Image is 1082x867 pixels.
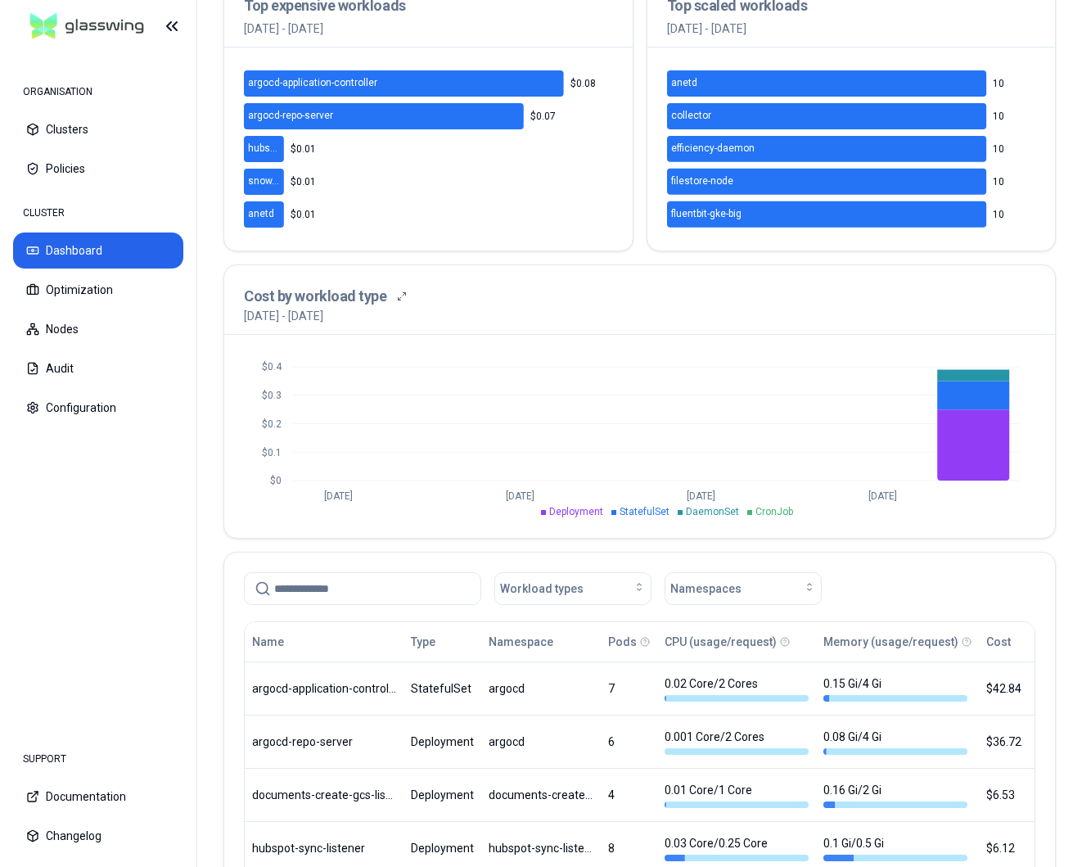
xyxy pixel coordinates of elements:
[494,572,651,605] button: Workload types
[13,111,183,147] button: Clusters
[986,734,1021,750] div: $36.72
[252,734,396,750] div: argocd-repo-server
[252,840,396,856] div: hubspot-sync-listener
[986,787,1021,803] div: $6.53
[608,840,650,856] div: 8
[13,233,183,269] button: Dashboard
[686,506,739,517] span: DaemonSet
[665,729,809,755] div: 0.001 Core / 2 Cores
[411,734,474,750] div: Deployment
[411,625,435,658] button: Type
[270,475,282,486] tspan: $0
[13,743,183,775] div: SUPPORT
[13,272,183,308] button: Optimization
[670,580,742,597] span: Namespaces
[489,680,593,697] div: argocd
[244,285,387,308] h3: Cost by workload type
[823,675,967,702] div: 0.15 Gi / 4 Gi
[868,490,897,502] tspan: [DATE]
[665,835,809,861] div: 0.03 Core / 0.25 Core
[986,625,1011,658] button: Cost
[489,787,593,803] div: documents-create-gcs-listener
[13,151,183,187] button: Policies
[489,625,553,658] button: Namespace
[252,680,396,697] div: argocd-application-controller
[667,20,1036,37] p: [DATE] - [DATE]
[13,818,183,854] button: Changelog
[13,75,183,108] div: ORGANISATION
[13,311,183,347] button: Nodes
[489,734,593,750] div: argocd
[608,680,650,697] div: 7
[665,572,822,605] button: Namespaces
[665,675,809,702] div: 0.02 Core / 2 Cores
[665,625,777,658] button: CPU (usage/request)
[986,680,1021,697] div: $42.84
[244,308,323,324] p: [DATE] - [DATE]
[687,490,715,502] tspan: [DATE]
[13,196,183,229] div: CLUSTER
[608,734,650,750] div: 6
[620,506,669,517] span: StatefulSet
[252,625,284,658] button: Name
[262,447,282,458] tspan: $0.1
[500,580,584,597] span: Workload types
[262,418,282,430] tspan: $0.2
[24,7,151,46] img: GlassWing
[823,625,958,658] button: Memory (usage/request)
[489,840,593,856] div: hubspot-sync-listener
[244,20,613,37] p: [DATE] - [DATE]
[823,782,967,808] div: 0.16 Gi / 2 Gi
[13,390,183,426] button: Configuration
[665,782,809,808] div: 0.01 Core / 1 Core
[986,840,1021,856] div: $6.12
[13,350,183,386] button: Audit
[262,390,282,401] tspan: $0.3
[755,506,793,517] span: CronJob
[608,787,650,803] div: 4
[13,779,183,815] button: Documentation
[506,490,534,502] tspan: [DATE]
[608,625,637,658] button: Pods
[549,506,603,517] span: Deployment
[411,840,474,856] div: Deployment
[411,787,474,803] div: Deployment
[411,680,474,697] div: StatefulSet
[324,490,353,502] tspan: [DATE]
[823,729,967,755] div: 0.08 Gi / 4 Gi
[262,361,282,373] tspan: $0.4
[252,787,396,803] div: documents-create-gcs-listener
[823,835,967,861] div: 0.1 Gi / 0.5 Gi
